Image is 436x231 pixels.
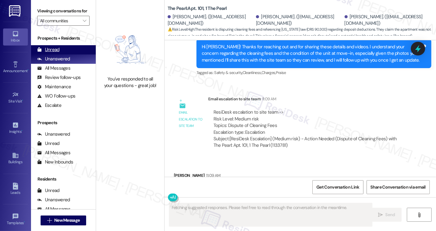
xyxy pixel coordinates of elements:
div: Unread [37,46,59,53]
a: Templates • [3,211,28,228]
div: Unanswered [37,131,70,137]
a: Leads [3,181,28,198]
div: Prospects [31,120,96,126]
i:  [378,212,383,217]
div: [PERSON_NAME]. ([EMAIL_ADDRESS][DOMAIN_NAME]) [168,14,254,27]
span: Share Conversation via email [371,184,426,190]
div: Escalate [37,102,61,109]
i:  [417,212,422,217]
div: ResiDesk escalation to site team -> Risk Level: Medium risk Topics: Dispute of Cleaning Fees Esca... [214,109,403,136]
div: Maintenance [37,84,71,90]
div: Unread [37,140,59,147]
div: WO Follow-ups [37,93,75,99]
a: Insights • [3,120,28,137]
button: Get Conversation Link [312,180,363,194]
span: • [24,220,25,224]
div: [PERSON_NAME]. ([EMAIL_ADDRESS][DOMAIN_NAME]) [345,14,431,27]
button: New Message [41,216,86,225]
strong: ⚠️ Risk Level: High [168,27,194,32]
i:  [47,218,52,223]
div: New Inbounds [37,159,73,165]
div: [PERSON_NAME]. ([EMAIL_ADDRESS][DOMAIN_NAME]) [256,14,343,27]
label: Viewing conversations for [37,6,90,16]
div: [PERSON_NAME] [174,172,262,181]
i:  [83,18,86,23]
div: Prospects + Residents [31,35,96,41]
span: • [22,98,23,102]
span: Charges , [262,70,276,75]
img: empty-state [103,26,157,72]
div: 11:09 AM [205,172,221,179]
a: Buildings [3,150,28,167]
span: Get Conversation Link [316,184,359,190]
div: 11:09 AM [261,96,276,102]
textarea: Fetching suggested responses. Please feel free to read through the conversation in the meantime. [169,203,372,226]
span: Safety & security , [214,70,242,75]
button: Share Conversation via email [367,180,430,194]
div: All Messages [37,150,70,156]
div: Unread [37,187,59,194]
span: Praise [276,70,286,75]
div: Unanswered [37,56,70,62]
span: • [21,129,22,133]
input: All communities [40,16,80,26]
div: Tagged as: [196,68,431,77]
div: Email escalation to site team [208,96,409,104]
span: New Message [54,217,80,224]
div: All Messages [37,65,70,72]
div: All Messages [37,206,70,212]
span: Send [385,211,395,218]
span: : The resident is disputing cleaning fees and referencing [US_STATE] law (ORS 90.300) regarding d... [168,26,436,40]
div: Review follow-ups [37,74,81,81]
button: Send [372,208,402,222]
span: Cleanliness , [243,70,262,75]
a: Inbox [3,28,28,45]
div: Residents [31,176,96,182]
img: ResiDesk Logo [9,5,22,17]
div: Email escalation to site team [179,109,203,129]
div: You've responded to all your questions - great job! [103,76,157,89]
div: Subject: [ResiDesk Escalation] (Medium risk) - Action Needed (Dispute of Cleaning Fees) with The ... [214,136,403,149]
div: Hi [PERSON_NAME]! Thanks for reaching out and for sharing these details and videos. I understand ... [202,44,421,63]
a: Site Visit • [3,89,28,106]
div: Unanswered [37,197,70,203]
b: The Pearl: Apt. 101, 1 The Pearl [168,5,227,12]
